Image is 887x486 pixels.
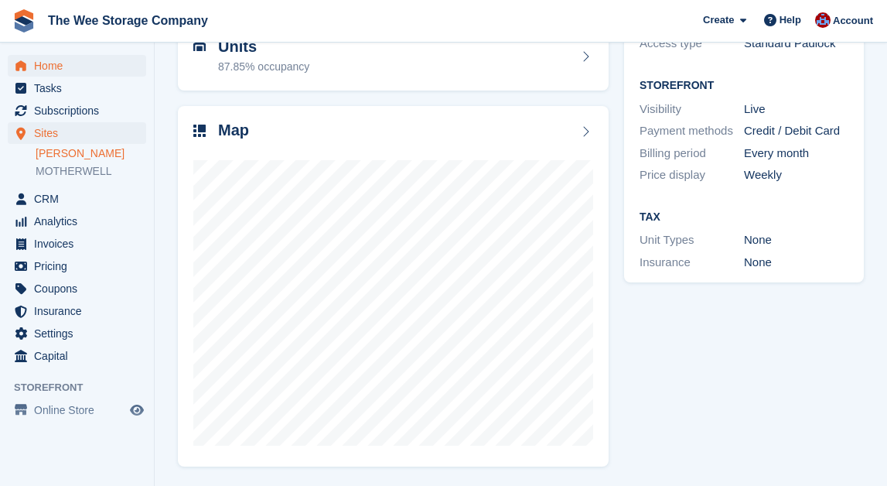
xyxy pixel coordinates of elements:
[8,122,146,144] a: menu
[8,300,146,322] a: menu
[128,401,146,419] a: Preview store
[640,101,744,118] div: Visibility
[640,254,744,272] div: Insurance
[34,300,127,322] span: Insurance
[8,233,146,255] a: menu
[744,254,848,272] div: None
[8,210,146,232] a: menu
[640,122,744,140] div: Payment methods
[34,255,127,277] span: Pricing
[640,166,744,184] div: Price display
[193,125,206,137] img: map-icn-33ee37083ee616e46c38cad1a60f524a97daa1e2b2c8c0bc3eb3415660979fc1.svg
[744,166,848,184] div: Weekly
[8,77,146,99] a: menu
[178,22,609,91] a: Units 87.85% occupancy
[193,41,206,52] img: unit-icn-7be61d7bf1b0ce9d3e12c5938cc71ed9869f7b940bace4675aadf7bd6d80202e.svg
[218,122,249,139] h2: Map
[34,278,127,299] span: Coupons
[744,35,848,53] div: Standard Padlock
[744,122,848,140] div: Credit / Debit Card
[640,231,744,249] div: Unit Types
[703,12,734,28] span: Create
[34,77,127,99] span: Tasks
[8,55,146,77] a: menu
[833,13,873,29] span: Account
[815,12,831,28] img: Scott Ritchie
[8,345,146,367] a: menu
[42,8,214,33] a: The Wee Storage Company
[8,399,146,421] a: menu
[36,146,146,161] a: [PERSON_NAME]
[34,323,127,344] span: Settings
[744,231,848,249] div: None
[640,145,744,163] div: Billing period
[34,188,127,210] span: CRM
[12,9,36,33] img: stora-icon-8386f47178a22dfd0bd8f6a31ec36ba5ce8667c1dd55bd0f319d3a0aa187defe.svg
[640,211,848,224] h2: Tax
[780,12,801,28] span: Help
[34,345,127,367] span: Capital
[8,255,146,277] a: menu
[8,323,146,344] a: menu
[640,80,848,92] h2: Storefront
[744,145,848,163] div: Every month
[34,233,127,255] span: Invoices
[8,100,146,122] a: menu
[8,188,146,210] a: menu
[34,122,127,144] span: Sites
[8,278,146,299] a: menu
[34,55,127,77] span: Home
[34,100,127,122] span: Subscriptions
[14,380,154,395] span: Storefront
[36,164,146,179] a: MOTHERWELL
[34,210,127,232] span: Analytics
[218,38,309,56] h2: Units
[218,59,309,75] div: 87.85% occupancy
[178,106,609,467] a: Map
[744,101,848,118] div: Live
[640,35,744,53] div: Access type
[34,399,127,421] span: Online Store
